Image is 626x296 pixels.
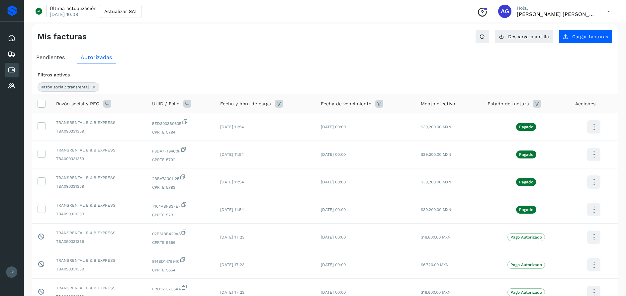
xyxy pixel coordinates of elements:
[38,32,87,42] h4: Mis facturas
[519,207,533,212] p: Pagado
[421,235,451,240] span: $16,800.00 MXN
[56,147,141,153] span: TRANSRENTAL B & B EXPRESS
[152,284,210,292] span: E2D151C7C6AA
[321,125,346,129] span: [DATE] 00:00
[50,11,78,17] p: [DATE] 10:08
[38,82,99,92] div: Razón social: transrental
[152,146,210,154] span: F8DA7F194C0F
[56,285,141,291] span: TRANSRENTAL B & B EXPRESS
[152,100,179,107] span: UUID / Folio
[421,262,449,267] span: $6,720.00 MXN
[152,201,210,209] span: 7164ABFB3FEF
[321,262,346,267] span: [DATE] 00:00
[488,100,529,107] span: Estado de factura
[56,183,141,189] span: TBA090331359
[572,34,608,39] span: Cargar facturas
[38,71,612,78] div: Filtros activos
[5,79,19,93] div: Proveedores
[220,235,244,240] span: [DATE] 17:23
[421,152,451,157] span: $39,200.00 MXN
[5,63,19,77] div: Cuentas por pagar
[152,157,210,163] span: CPRTE 5792
[321,207,346,212] span: [DATE] 00:00
[56,100,99,107] span: Razón social y RFC
[519,180,533,184] p: Pagado
[510,290,542,295] p: Pago Autorizado
[220,207,244,212] span: [DATE] 11:54
[519,125,533,129] p: Pagado
[220,100,271,107] span: Fecha y hora de carga
[152,184,210,190] span: CPRTE 5793
[321,180,346,184] span: [DATE] 00:00
[56,175,141,181] span: TRANSRENTAL B & B EXPRESS
[5,47,19,61] div: Embarques
[56,120,141,126] span: TRANSRENTAL B & B EXPRESS
[517,11,596,17] p: Abigail Gonzalez Leon
[56,211,141,217] span: TBA090331359
[5,31,19,46] div: Inicio
[220,152,244,157] span: [DATE] 11:54
[321,100,371,107] span: Fecha de vencimiento
[56,266,141,272] span: TBA090331359
[421,207,451,212] span: $39,200.00 MXN
[152,119,210,127] span: 5ED3003B063E
[510,262,542,267] p: Pago Autorizado
[152,174,210,182] span: 2BBA7A301125
[56,156,141,162] span: TBA090331359
[50,5,97,11] p: Última actualización
[100,5,141,18] button: Actualizar SAT
[220,180,244,184] span: [DATE] 11:54
[56,257,141,263] span: TRANSRENTAL B & B EXPRESS
[559,30,612,44] button: Cargar facturas
[152,256,210,264] span: 914BD1478940
[104,9,137,14] span: Actualizar SAT
[220,262,244,267] span: [DATE] 17:23
[575,100,595,107] span: Acciones
[220,125,244,129] span: [DATE] 11:54
[421,125,451,129] span: $39,200.00 MXN
[81,54,112,60] span: Autorizadas
[152,267,210,273] span: CPRTE 5854
[56,230,141,236] span: TRANSRENTAL B & B EXPRESS
[517,5,596,11] p: Hola,
[152,229,210,237] span: 02E61BB420A8
[508,34,549,39] span: Descarga plantilla
[510,235,542,240] p: Pago Autorizado
[152,129,210,135] span: CPRTE 5794
[36,54,65,60] span: Pendientes
[152,240,210,246] span: CPRTE 5856
[321,290,346,295] span: [DATE] 00:00
[41,84,89,90] span: Razón social: transrental
[56,128,141,134] span: TBA090331359
[421,100,455,107] span: Monto efectivo
[519,152,533,157] p: Pagado
[421,290,451,295] span: $16,800.00 MXN
[321,152,346,157] span: [DATE] 00:00
[220,290,244,295] span: [DATE] 17:23
[56,202,141,208] span: TRANSRENTAL B & B EXPRESS
[56,239,141,245] span: TBA090331359
[421,180,451,184] span: $39,200.00 MXN
[494,30,553,44] button: Descarga plantilla
[321,235,346,240] span: [DATE] 00:00
[152,212,210,218] span: CPRTE 5791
